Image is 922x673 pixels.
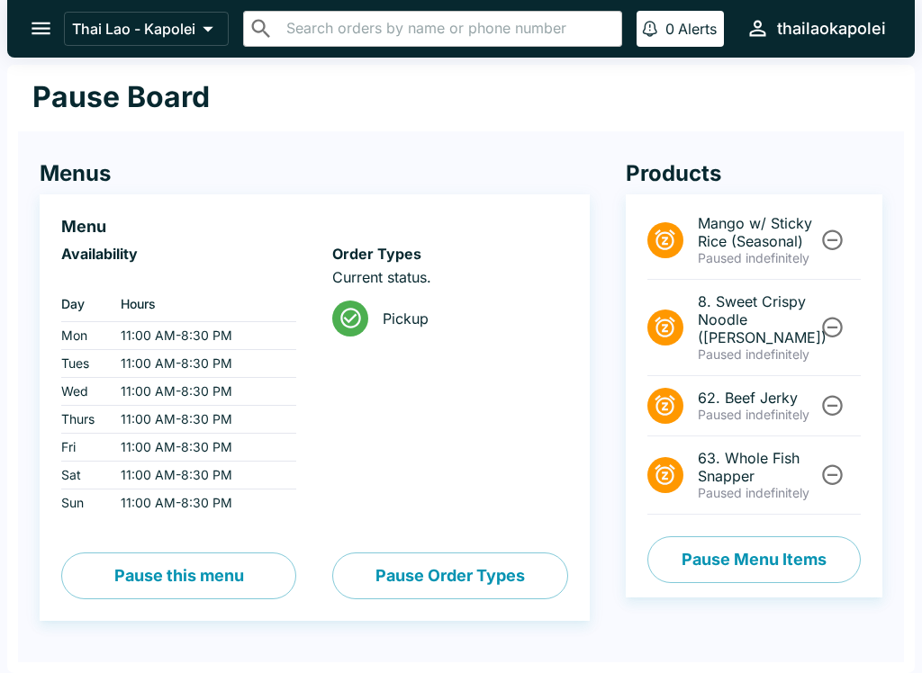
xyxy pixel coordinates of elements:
p: Paused indefinitely [698,346,818,363]
td: Thurs [61,406,106,434]
span: 62. Beef Jerky [698,389,818,407]
td: 11:00 AM - 8:30 PM [106,462,296,489]
td: Fri [61,434,106,462]
td: Sun [61,489,106,517]
td: 11:00 AM - 8:30 PM [106,350,296,378]
button: Pause this menu [61,552,296,599]
p: Paused indefinitely [698,250,818,266]
button: Unpause [816,310,849,344]
span: 8. Sweet Crispy Noodle ([PERSON_NAME]) [698,292,818,346]
td: Sat [61,462,106,489]
span: 63. Whole Fish Snapper [698,449,818,485]
p: Thai Lao - Kapolei [72,20,195,38]
th: Hours [106,286,296,322]
td: 11:00 AM - 8:30 PM [106,322,296,350]
h4: Products [626,160,882,187]
button: open drawer [18,5,64,51]
h6: Order Types [332,245,567,263]
p: ‏ [61,268,296,286]
button: Pause Menu Items [647,536,861,583]
td: 11:00 AM - 8:30 PM [106,434,296,462]
td: 11:00 AM - 8:30 PM [106,406,296,434]
p: Paused indefinitely [698,407,818,423]
td: Tues [61,350,106,378]
button: Unpause [816,458,849,491]
h6: Availability [61,245,296,263]
button: Pause Order Types [332,552,567,599]
div: thailaokapolei [777,18,886,40]
th: Day [61,286,106,322]
td: 11:00 AM - 8:30 PM [106,378,296,406]
p: Current status. [332,268,567,286]
p: Alerts [678,20,717,38]
td: Mon [61,322,106,350]
button: Thai Lao - Kapolei [64,12,229,46]
button: thailaokapolei [738,9,893,48]
td: 11:00 AM - 8:30 PM [106,489,296,517]
button: Unpause [816,223,849,256]
input: Search orders by name or phone number [281,16,614,41]
td: Wed [61,378,106,406]
h4: Menus [40,160,590,187]
button: Unpause [816,389,849,422]
span: Pickup [383,310,553,328]
h1: Pause Board [32,79,210,115]
p: 0 [665,20,674,38]
span: Mango w/ Sticky Rice (Seasonal) [698,214,818,250]
p: Paused indefinitely [698,485,818,501]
